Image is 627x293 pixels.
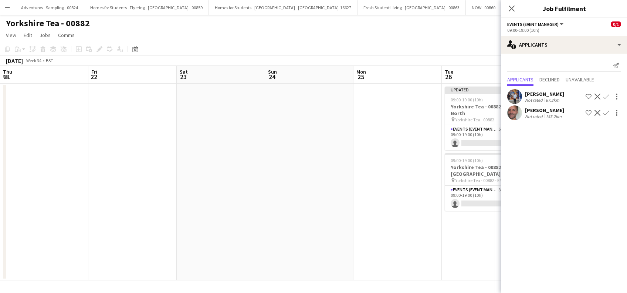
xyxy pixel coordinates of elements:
[356,68,366,75] span: Mon
[455,178,511,183] span: Yorkshire Tea - 00882 - EM2 [GEOGRAPHIC_DATA]
[179,73,188,81] span: 23
[445,103,528,117] h3: Yorkshire Tea - 00882 - EM1 North
[445,125,528,150] app-card-role: Events (Event Manager)5I2A0/109:00-19:00 (10h)
[501,36,627,54] div: Applicants
[444,73,453,81] span: 26
[3,30,19,40] a: View
[525,91,564,97] div: [PERSON_NAME]
[357,0,466,15] button: Fresh Student Living - [GEOGRAPHIC_DATA] - 00863
[566,77,594,82] span: Unavailable
[90,73,97,81] span: 22
[6,32,16,38] span: View
[84,0,209,15] button: Homes for Students - Flyering - [GEOGRAPHIC_DATA] - 00859
[40,32,51,38] span: Jobs
[268,68,277,75] span: Sun
[55,30,78,40] a: Comms
[6,18,90,29] h1: Yorkshire Tea - 00882
[525,97,544,103] div: Not rated
[3,68,12,75] span: Thu
[544,114,563,119] div: 155.2km
[267,73,277,81] span: 24
[355,73,366,81] span: 25
[24,32,32,38] span: Edit
[507,21,559,27] span: Events (Event Manager)
[611,21,621,27] span: 0/1
[37,30,54,40] a: Jobs
[507,27,621,33] div: 09:00-19:00 (10h)
[455,117,494,122] span: Yorkshire Tea - 00882
[501,4,627,13] h3: Job Fulfilment
[180,68,188,75] span: Sat
[445,87,528,150] app-job-card: Updated09:00-19:00 (10h)0/1Yorkshire Tea - 00882 - EM1 North Yorkshire Tea - 008821 RoleEvents (E...
[539,77,560,82] span: Declined
[525,107,564,114] div: [PERSON_NAME]
[451,97,483,102] span: 09:00-19:00 (10h)
[445,164,528,177] h3: Yorkshire Tea - 00882 EM2 [GEOGRAPHIC_DATA]
[91,68,97,75] span: Fri
[445,186,528,211] app-card-role: Events (Event Manager)3I2A0/109:00-19:00 (10h)
[58,32,75,38] span: Comms
[507,21,565,27] button: Events (Event Manager)
[209,0,357,15] button: Homes for Students - [GEOGRAPHIC_DATA] - [GEOGRAPHIC_DATA]-16627
[6,57,23,64] div: [DATE]
[507,77,533,82] span: Applicants
[46,58,53,63] div: BST
[525,114,544,119] div: Not rated
[451,158,483,163] span: 09:00-19:00 (10h)
[21,30,35,40] a: Edit
[466,0,502,15] button: NOW - 00860
[445,87,528,92] div: Updated
[15,0,84,15] button: Adventuros - Sampling - 00824
[2,73,12,81] span: 21
[544,97,561,103] div: 67.2km
[445,153,528,211] app-job-card: 09:00-19:00 (10h)0/1Yorkshire Tea - 00882 EM2 [GEOGRAPHIC_DATA] Yorkshire Tea - 00882 - EM2 [GEOG...
[445,68,453,75] span: Tue
[24,58,43,63] span: Week 34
